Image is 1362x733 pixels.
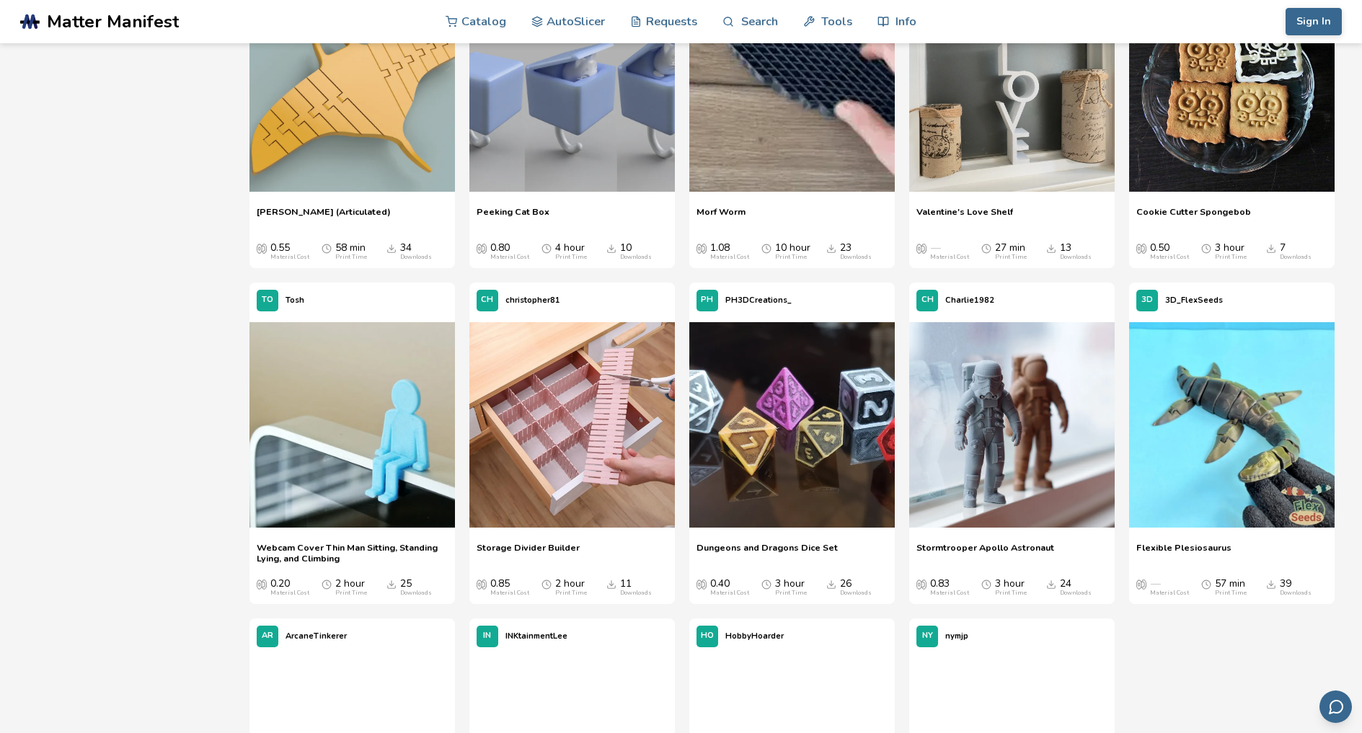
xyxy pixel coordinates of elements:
[620,578,652,597] div: 11
[505,293,560,308] p: christopher81
[483,631,491,641] span: IN
[710,590,749,597] div: Material Cost
[930,254,969,261] div: Material Cost
[555,254,587,261] div: Print Time
[1060,578,1092,597] div: 24
[930,590,969,597] div: Material Cost
[995,242,1027,261] div: 27 min
[1319,690,1352,723] button: Send feedback via email
[47,12,179,32] span: Matter Manifest
[257,578,267,590] span: Average Cost
[477,242,487,254] span: Average Cost
[1280,578,1312,597] div: 39
[701,296,713,305] span: PH
[1150,590,1189,597] div: Material Cost
[555,578,587,597] div: 2 hour
[541,578,552,590] span: Average Print Time
[981,578,991,590] span: Average Print Time
[1150,578,1160,590] span: —
[335,590,367,597] div: Print Time
[945,293,994,308] p: Charlie1982
[620,242,652,261] div: 10
[1215,578,1247,597] div: 57 min
[1060,242,1092,261] div: 13
[840,578,872,597] div: 26
[505,628,567,644] p: INKtainmentLee
[386,578,397,590] span: Downloads
[262,631,273,641] span: AR
[981,242,991,254] span: Average Print Time
[1201,242,1211,254] span: Average Print Time
[710,242,749,261] div: 1.08
[1215,590,1247,597] div: Print Time
[286,293,304,308] p: Tosh
[1136,242,1146,254] span: Average Cost
[697,242,707,254] span: Average Cost
[257,206,391,228] a: [PERSON_NAME] (Articulated)
[322,242,332,254] span: Average Print Time
[945,628,968,644] p: nymjp
[400,578,432,597] div: 25
[775,590,807,597] div: Print Time
[335,254,367,261] div: Print Time
[1136,578,1146,590] span: Average Cost
[995,590,1027,597] div: Print Time
[257,242,267,254] span: Average Cost
[697,206,746,228] a: Morf Worm
[775,242,810,261] div: 10 hour
[840,242,872,261] div: 23
[481,296,493,305] span: CH
[916,242,927,254] span: Average Cost
[761,242,771,254] span: Average Print Time
[826,242,836,254] span: Downloads
[775,254,807,261] div: Print Time
[995,254,1027,261] div: Print Time
[1215,242,1247,261] div: 3 hour
[620,254,652,261] div: Downloads
[775,578,807,597] div: 3 hour
[606,578,616,590] span: Downloads
[335,242,367,261] div: 58 min
[1286,8,1342,35] button: Sign In
[930,242,940,254] span: —
[1046,242,1056,254] span: Downloads
[322,578,332,590] span: Average Print Time
[1136,206,1251,228] a: Cookie Cutter Spongebob
[1215,254,1247,261] div: Print Time
[710,578,749,597] div: 0.40
[335,578,367,597] div: 2 hour
[1060,254,1092,261] div: Downloads
[921,296,934,305] span: CH
[725,293,792,308] p: PH3DCreations_
[995,578,1027,597] div: 3 hour
[490,254,529,261] div: Material Cost
[697,578,707,590] span: Average Cost
[916,206,1013,228] a: Valentine's Love Shelf
[1136,542,1231,564] a: Flexible Plesiosaurus
[490,578,529,597] div: 0.85
[270,242,309,261] div: 0.55
[840,590,872,597] div: Downloads
[930,578,969,597] div: 0.83
[761,578,771,590] span: Average Print Time
[1280,242,1312,261] div: 7
[477,206,549,228] a: Peeking Cat Box
[270,590,309,597] div: Material Cost
[916,542,1054,564] a: Stormtrooper Apollo Astronaut
[1060,590,1092,597] div: Downloads
[400,590,432,597] div: Downloads
[257,542,448,564] a: Webcam Cover Thin Man Sitting, Standing Lying, and Climbing
[606,242,616,254] span: Downloads
[400,242,432,261] div: 34
[1046,578,1056,590] span: Downloads
[490,242,529,261] div: 0.80
[710,254,749,261] div: Material Cost
[840,254,872,261] div: Downloads
[697,542,838,564] a: Dungeons and Dragons Dice Set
